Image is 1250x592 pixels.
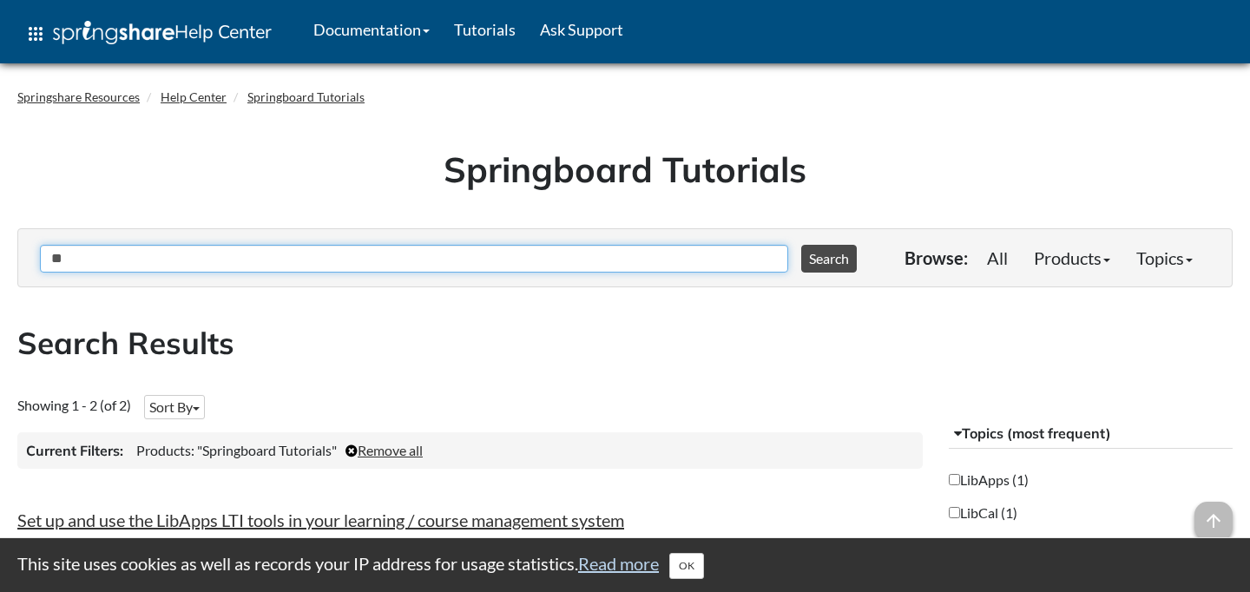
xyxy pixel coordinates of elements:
span: Products: [136,442,194,458]
p: Browse: [905,246,968,270]
a: Ask Support [528,8,635,51]
button: Close [669,553,704,579]
a: Products [1021,240,1123,275]
a: apps Help Center [13,8,284,60]
a: All [974,240,1021,275]
button: Search [801,245,857,273]
label: LibApps (1) [949,470,1029,490]
input: LibApps (1) [949,474,960,485]
a: arrow_upward [1194,503,1233,524]
span: apps [25,23,46,44]
h1: Springboard Tutorials [30,145,1220,194]
span: Showing 1 - 2 (of 2) [17,397,131,413]
h3: Current Filters [26,441,123,460]
h2: Search Results [17,322,1233,365]
a: Tutorials [442,8,528,51]
span: Help Center [174,20,272,43]
a: Topics [1123,240,1206,275]
input: LibCal (1) [949,507,960,518]
a: Set up and use the LibApps LTI tools in your learning / course management system [17,510,624,530]
label: LibCal (1) [949,503,1017,523]
a: Help Center [161,89,227,104]
a: Springboard Tutorials [247,89,365,104]
a: Documentation [301,8,442,51]
button: Topics (most frequent) [949,418,1234,450]
a: Springshare Resources [17,89,140,104]
span: "Springboard Tutorials" [197,442,337,458]
a: Read more [578,553,659,574]
button: Sort By [144,395,205,419]
span: arrow_upward [1194,502,1233,540]
img: Springshare [53,21,174,44]
a: Remove all [345,442,423,458]
label: LibGuides (1) [949,536,1040,555]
